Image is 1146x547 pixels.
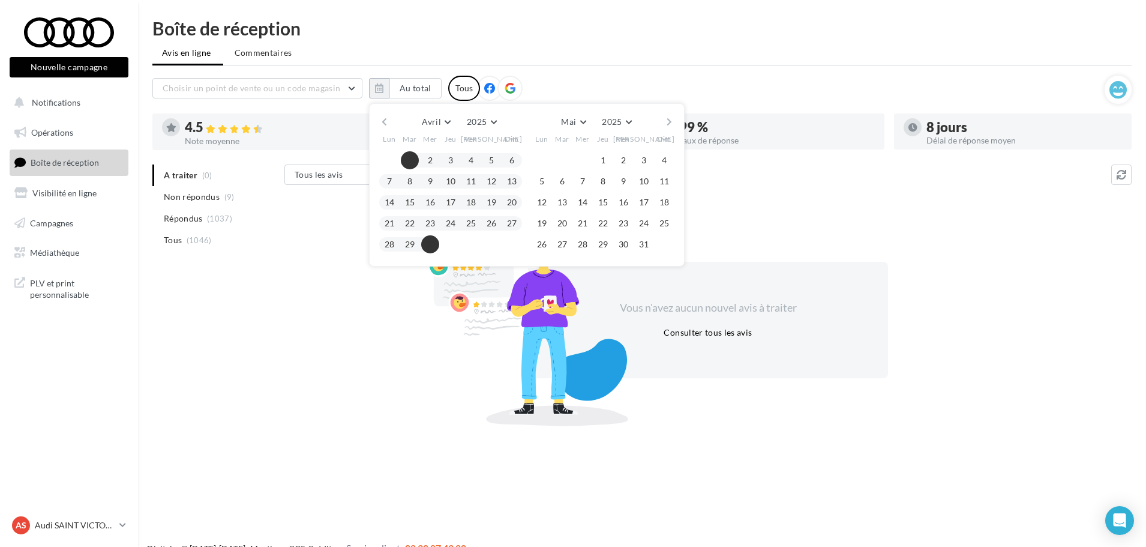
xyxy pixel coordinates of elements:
span: (1037) [207,214,232,223]
button: Tous les avis [284,165,404,185]
a: PLV et print personnalisable [7,270,131,306]
span: Notifications [32,97,80,107]
div: Open Intercom Messenger [1105,506,1134,535]
span: Mer [575,134,590,144]
span: Mai [561,116,576,127]
span: 2025 [467,116,487,127]
span: Choisir un point de vente ou un code magasin [163,83,340,93]
div: 99 % [679,121,875,134]
button: 8 [594,172,612,190]
div: Délai de réponse moyen [926,136,1122,145]
button: Choisir un point de vente ou un code magasin [152,78,362,98]
a: Boîte de réception [7,150,131,175]
button: 22 [401,214,419,232]
span: Répondus [164,213,203,225]
span: Opérations [31,127,73,138]
button: 1 [594,151,612,169]
button: 8 [401,172,419,190]
button: 18 [462,193,480,211]
button: 15 [401,193,419,211]
span: Boîte de réception [31,157,99,168]
button: 3 [635,151,653,169]
button: 1 [401,151,419,169]
span: Campagnes [30,217,73,228]
span: Mer [423,134,437,144]
button: 19 [533,214,551,232]
button: 2025 [597,113,636,130]
button: 7 [574,172,592,190]
div: 8 jours [926,121,1122,134]
span: Commentaires [235,47,292,59]
span: 2025 [602,116,622,127]
button: 20 [503,193,521,211]
button: 4 [462,151,480,169]
button: 26 [482,214,500,232]
button: Avril [417,113,455,130]
button: 23 [614,214,632,232]
button: 26 [533,235,551,253]
button: 5 [482,151,500,169]
button: 21 [380,214,398,232]
span: [PERSON_NAME] [613,134,675,144]
button: 18 [655,193,673,211]
button: 10 [635,172,653,190]
span: Tous les avis [295,169,343,180]
span: Dim [657,134,671,144]
span: Tous [164,234,182,246]
button: 20 [553,214,571,232]
span: Dim [505,134,519,144]
button: Au total [389,78,442,98]
span: Jeu [445,134,457,144]
button: 27 [503,214,521,232]
button: 23 [421,214,439,232]
a: Médiathèque [7,240,131,265]
button: 2 [614,151,632,169]
span: (1046) [187,235,212,245]
button: 2 [421,151,439,169]
button: 17 [635,193,653,211]
div: Boîte de réception [152,19,1132,37]
a: Visibilité en ligne [7,181,131,206]
button: 4 [655,151,673,169]
span: Médiathèque [30,247,79,258]
button: 9 [614,172,632,190]
div: Taux de réponse [679,136,875,145]
span: AS [16,519,26,531]
span: Mar [403,134,417,144]
button: 13 [553,193,571,211]
button: 25 [462,214,480,232]
button: 22 [594,214,612,232]
button: 16 [614,193,632,211]
button: 13 [503,172,521,190]
button: 27 [553,235,571,253]
button: 6 [553,172,571,190]
a: AS Audi SAINT VICTORET [10,514,128,537]
button: 15 [594,193,612,211]
button: 14 [380,193,398,211]
p: Audi SAINT VICTORET [35,519,115,531]
span: Avril [422,116,441,127]
button: 12 [482,172,500,190]
button: 12 [533,193,551,211]
button: 30 [614,235,632,253]
span: Mar [555,134,569,144]
a: Campagnes [7,211,131,236]
button: 2025 [462,113,501,130]
div: 4.5 [185,121,380,134]
button: 24 [442,214,460,232]
button: Consulter tous les avis [659,325,757,340]
button: 28 [380,235,398,253]
button: 5 [533,172,551,190]
span: [PERSON_NAME] [461,134,523,144]
button: Au total [369,78,442,98]
div: Tous [448,76,480,101]
button: 19 [482,193,500,211]
span: Lun [535,134,548,144]
button: 7 [380,172,398,190]
span: Visibilité en ligne [32,188,97,198]
button: 11 [462,172,480,190]
span: Non répondus [164,191,220,203]
button: 9 [421,172,439,190]
button: 3 [442,151,460,169]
